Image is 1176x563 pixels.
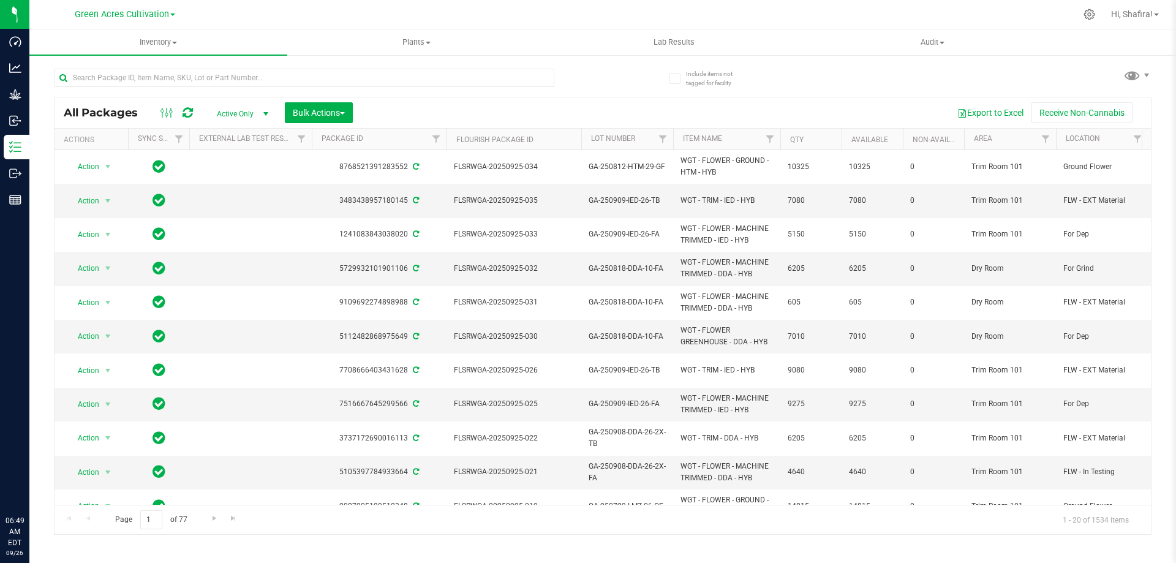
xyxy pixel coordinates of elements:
span: FLW - EXT Material [1063,433,1140,444]
span: 6205 [788,263,834,274]
span: FLSRWGA-20250925-031 [454,297,574,308]
span: select [100,396,116,413]
span: 6205 [849,263,895,274]
span: WGT - TRIM - DDA - HYB [680,433,773,444]
span: WGT - FLOWER - MACHINE TRIMMED - IED - HYB [680,223,773,246]
div: 1241083843038020 [310,229,448,240]
span: FLSRWGA-20250925-026 [454,365,574,376]
span: 14815 [849,501,895,512]
span: WGT - TRIM - IED - HYB [680,195,773,206]
span: GA-250909-IED-26-FA [589,229,666,240]
p: 06:49 AM EDT [6,515,24,548]
a: Audit [804,29,1061,55]
a: Filter [169,129,189,149]
div: 9109692274898988 [310,297,448,308]
span: Trim Room 101 [971,161,1049,173]
span: 5150 [788,229,834,240]
span: 7010 [788,331,834,342]
span: Trim Room 101 [971,229,1049,240]
span: 9275 [849,398,895,410]
a: Lot Number [591,134,635,143]
iframe: Resource center [12,465,49,502]
a: Flourish Package ID [456,135,533,144]
span: select [100,192,116,210]
span: Sync from Compliance System [411,332,419,341]
span: WGT - FLOWER - GROUND - HTM - HYB [680,155,773,178]
span: select [100,328,116,345]
span: Trim Room 101 [971,433,1049,444]
span: GA-250909-IED-26-FA [589,398,666,410]
span: GA-250909-IED-26-TB [589,195,666,206]
span: Action [67,192,100,210]
span: Dry Room [971,331,1049,342]
span: 0 [910,466,957,478]
span: 9080 [788,365,834,376]
span: FLW - EXT Material [1063,297,1140,308]
span: Hi, Shafira! [1111,9,1153,19]
span: select [100,464,116,481]
span: 0 [910,195,957,206]
button: Bulk Actions [285,102,353,123]
div: Manage settings [1082,9,1097,20]
span: Action [67,328,100,345]
span: Sync from Compliance System [411,399,419,408]
span: WGT - FLOWER GREENHOUSE - DDA - HYB [680,325,773,348]
span: In Sync [153,192,165,209]
a: Available [851,135,888,144]
span: FLSRWGA-20250925-033 [454,229,574,240]
span: 605 [849,297,895,308]
span: Ground Flower [1063,501,1140,512]
span: FLW - EXT Material [1063,195,1140,206]
span: Sync from Compliance System [411,434,419,442]
span: GA-250812-HTM-29-GF [589,161,666,173]
span: Trim Room 101 [971,195,1049,206]
span: Trim Room 101 [971,501,1049,512]
span: select [100,158,116,175]
span: WGT - FLOWER - MACHINE TRIMMED - DDA - HYB [680,257,773,280]
span: In Sync [153,497,165,515]
a: External Lab Test Result [199,134,295,143]
inline-svg: Outbound [9,167,21,179]
span: FLSRWGA-20250925-021 [454,466,574,478]
span: select [100,497,116,515]
div: 7516667645299566 [310,398,448,410]
span: Bulk Actions [293,108,345,118]
span: In Sync [153,260,165,277]
a: Go to the next page [205,510,223,527]
div: 8768521391283552 [310,161,448,173]
span: 605 [788,297,834,308]
a: Non-Available [913,135,967,144]
span: Sync from Compliance System [411,467,419,476]
span: 7080 [788,195,834,206]
span: Action [67,497,100,515]
div: 7708666403431628 [310,365,448,376]
span: Dry Room [971,263,1049,274]
a: Area [974,134,992,143]
span: Action [67,260,100,277]
span: GA-250908-DDA-26-2X-TB [589,426,666,450]
a: Plants [287,29,545,55]
a: Inventory [29,29,287,55]
a: Qty [790,135,804,144]
span: FLSRWGA-20250925-035 [454,195,574,206]
span: 0 [910,331,957,342]
iframe: Resource center unread badge [36,463,51,478]
span: FLSRWGA-20250925-022 [454,433,574,444]
span: Inventory [29,37,287,48]
span: select [100,294,116,311]
span: GA-250818-DDA-10-FA [589,331,666,342]
inline-svg: Analytics [9,62,21,74]
span: FLW - EXT Material [1063,365,1140,376]
a: Filter [1128,129,1148,149]
div: 3737172690016113 [310,433,448,444]
span: In Sync [153,328,165,345]
p: 09/26 [6,548,24,557]
inline-svg: Inbound [9,115,21,127]
span: Action [67,464,100,481]
span: Dry Room [971,297,1049,308]
a: Filter [1036,129,1056,149]
span: Trim Room 101 [971,365,1049,376]
span: 0 [910,365,957,376]
div: Actions [64,135,123,144]
span: select [100,226,116,243]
